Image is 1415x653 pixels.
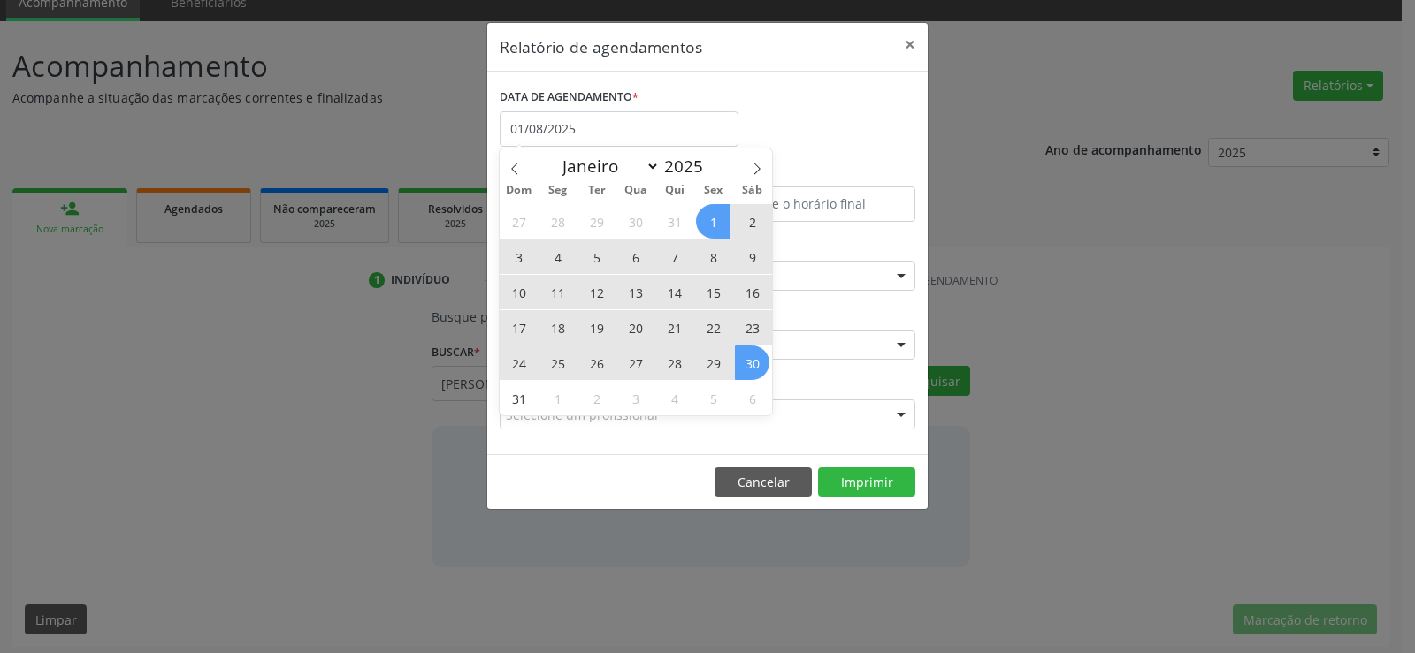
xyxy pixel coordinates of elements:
[657,204,692,239] span: Julho 31, 2025
[657,310,692,345] span: Agosto 21, 2025
[657,381,692,415] span: Setembro 4, 2025
[618,345,653,380] span: Agosto 27, 2025
[696,310,730,345] span: Agosto 22, 2025
[733,185,772,196] span: Sáb
[579,310,614,345] span: Agosto 19, 2025
[506,406,658,424] span: Selecione um profissional
[712,159,915,186] label: ATÉ
[660,155,718,178] input: Year
[618,204,653,239] span: Julho 30, 2025
[500,35,702,58] h5: Relatório de agendamentos
[696,239,730,274] span: Agosto 8, 2025
[696,345,730,380] span: Agosto 29, 2025
[501,239,536,274] span: Agosto 3, 2025
[657,345,692,380] span: Agosto 28, 2025
[500,185,539,196] span: Dom
[735,310,769,345] span: Agosto 23, 2025
[657,239,692,274] span: Agosto 7, 2025
[618,275,653,309] span: Agosto 13, 2025
[579,204,614,239] span: Julho 29, 2025
[540,345,575,380] span: Agosto 25, 2025
[579,381,614,415] span: Setembro 2, 2025
[818,467,915,497] button: Imprimir
[618,381,653,415] span: Setembro 3, 2025
[501,310,536,345] span: Agosto 17, 2025
[540,204,575,239] span: Julho 28, 2025
[696,381,730,415] span: Setembro 5, 2025
[577,185,616,196] span: Ter
[735,239,769,274] span: Agosto 9, 2025
[618,239,653,274] span: Agosto 6, 2025
[579,239,614,274] span: Agosto 5, 2025
[540,381,575,415] span: Setembro 1, 2025
[735,345,769,380] span: Agosto 30, 2025
[579,275,614,309] span: Agosto 12, 2025
[618,310,653,345] span: Agosto 20, 2025
[540,310,575,345] span: Agosto 18, 2025
[616,185,655,196] span: Qua
[694,185,733,196] span: Sex
[500,111,738,147] input: Selecione uma data ou intervalo
[735,204,769,239] span: Agosto 2, 2025
[501,275,536,309] span: Agosto 10, 2025
[500,84,639,111] label: DATA DE AGENDAMENTO
[655,185,694,196] span: Qui
[696,204,730,239] span: Agosto 1, 2025
[579,345,614,380] span: Agosto 26, 2025
[539,185,577,196] span: Seg
[892,23,928,66] button: Close
[712,186,915,222] input: Selecione o horário final
[501,345,536,380] span: Agosto 24, 2025
[696,275,730,309] span: Agosto 15, 2025
[540,239,575,274] span: Agosto 4, 2025
[735,381,769,415] span: Setembro 6, 2025
[540,275,575,309] span: Agosto 11, 2025
[554,154,660,178] select: Month
[501,381,536,415] span: Agosto 31, 2025
[657,275,692,309] span: Agosto 14, 2025
[715,467,812,497] button: Cancelar
[735,275,769,309] span: Agosto 16, 2025
[501,204,536,239] span: Julho 27, 2025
